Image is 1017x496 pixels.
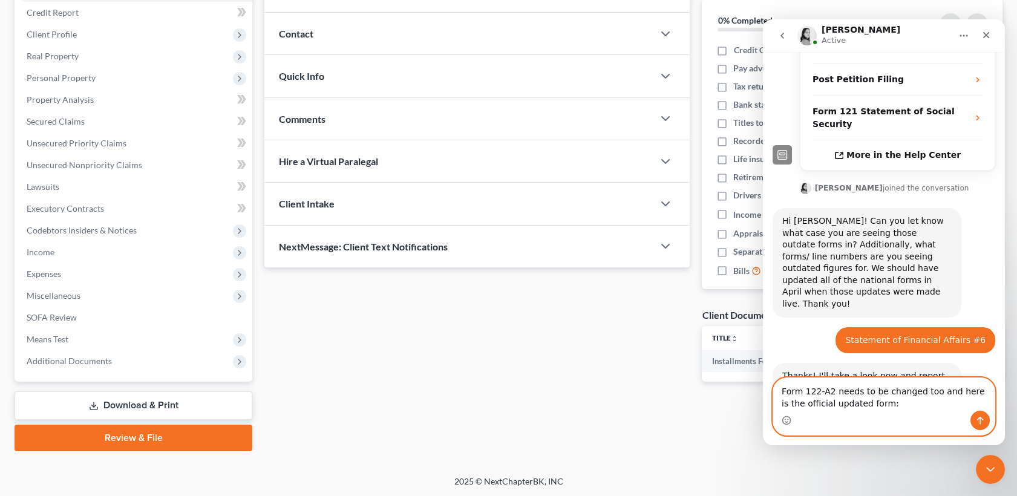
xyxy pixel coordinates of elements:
a: Review & File [15,425,252,451]
span: Bills [733,265,750,277]
span: Hire a Virtual Paralegal [279,155,378,167]
a: Property Analysis [17,89,252,111]
a: Download & Print [15,391,252,420]
iframe: Intercom live chat [976,455,1005,484]
span: SOFA Review [27,312,77,322]
span: Recorded mortgages and deeds [733,135,850,147]
span: Client Intake [279,198,335,209]
span: Expenses [27,269,61,279]
span: Credit Report [27,7,79,18]
span: Drivers license & social security card [733,189,871,201]
span: Separation agreements or decrees of divorces [733,246,904,258]
div: Client Documents [702,308,779,321]
span: Real Property [27,51,79,61]
span: Contact [279,28,313,39]
span: Secured Claims [27,116,85,126]
a: Credit Report [17,2,252,24]
a: Secured Claims [17,111,252,132]
a: SOFA Review [17,307,252,328]
span: Pay advices [733,62,777,74]
span: Client Profile [27,29,77,39]
td: Installments Fee Sheets [702,350,831,372]
span: Unsecured Nonpriority Claims [27,160,142,170]
span: Titles to motor vehicles [733,117,821,129]
a: Titleunfold_more [711,333,737,342]
a: Unsecured Priority Claims [17,132,252,154]
span: Means Test [27,334,68,344]
span: Additional Documents [27,356,112,366]
span: Lawsuits [27,181,59,192]
a: Lawsuits [17,176,252,198]
span: Unsecured Priority Claims [27,138,126,148]
span: Codebtors Insiders & Notices [27,225,137,235]
i: unfold_more [730,335,737,342]
span: Property Analysis [27,94,94,105]
span: Life insurance policies [733,153,817,165]
span: Retirement account statements [733,171,851,183]
span: Appraisal reports [733,227,799,240]
a: Unsecured Nonpriority Claims [17,154,252,176]
iframe: Intercom live chat [763,19,1005,445]
strong: 0% Completed [718,15,772,25]
span: Credit Counseling Certificate [733,44,842,56]
span: Quick Info [279,70,324,82]
span: Miscellaneous [27,290,80,301]
span: Bank statements [733,99,796,111]
span: Executory Contracts [27,203,104,214]
span: Personal Property [27,73,96,83]
span: Tax returns [733,80,776,93]
span: Comments [279,113,325,125]
a: Executory Contracts [17,198,252,220]
span: Income [27,247,54,257]
span: NextMessage: Client Text Notifications [279,241,448,252]
span: Income Documents [733,209,806,221]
